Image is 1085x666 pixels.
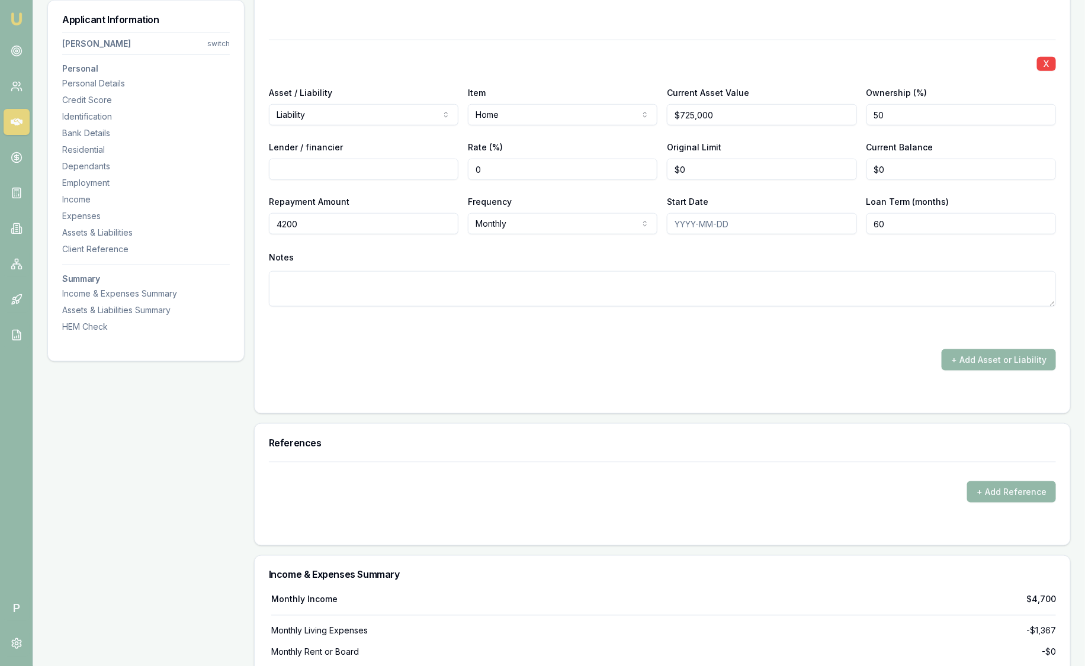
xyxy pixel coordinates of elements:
label: Current Balance [866,142,933,152]
div: Identification [62,111,230,123]
input: YYYY-MM-DD [667,213,856,234]
div: Notes [269,249,1056,266]
div: -$1,367 [1026,625,1056,637]
label: Repayment Amount [269,197,349,207]
div: Residential [62,144,230,156]
div: Assets & Liabilities [62,227,230,239]
h3: Personal [62,65,230,73]
h3: References [269,438,1056,448]
div: switch [207,39,230,49]
label: Loan Term (months) [866,197,949,207]
label: Start Date [667,197,708,207]
label: Item [468,88,486,98]
label: Asset / Liability [269,88,332,98]
label: Lender / financier [269,142,343,152]
h3: Summary [62,275,230,283]
h3: Income & Expenses Summary [269,570,1056,580]
div: HEM Check [62,321,230,333]
label: Frequency [468,197,512,207]
input: $ [866,159,1056,180]
label: Rate (%) [468,142,503,152]
h3: Applicant Information [62,15,230,24]
input: $ [667,104,856,126]
input: Select a percentage [866,104,1056,126]
input: $ [269,213,458,234]
div: [PERSON_NAME] [62,38,131,50]
span: P [4,595,30,621]
button: X [1037,57,1056,71]
div: Monthly Living Expenses [271,625,368,637]
div: Assets & Liabilities Summary [62,304,230,316]
div: Monthly Income [271,594,338,606]
div: Personal Details [62,78,230,89]
div: Income [62,194,230,205]
div: Employment [62,177,230,189]
input: $ [667,159,856,180]
label: Current Asset Value [667,88,749,98]
div: Dependants [62,160,230,172]
div: Bank Details [62,127,230,139]
img: emu-icon-u.png [9,12,24,26]
div: Monthly Rent or Board [271,646,359,658]
button: + Add Asset or Liability [942,349,1056,371]
div: $4,700 [1026,594,1056,606]
label: Ownership (%) [866,88,927,98]
div: -$0 [1042,646,1056,658]
div: Income & Expenses Summary [62,288,230,300]
div: Expenses [62,210,230,222]
label: Original Limit [667,142,721,152]
button: + Add Reference [967,481,1056,503]
div: Client Reference [62,243,230,255]
div: Credit Score [62,94,230,106]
